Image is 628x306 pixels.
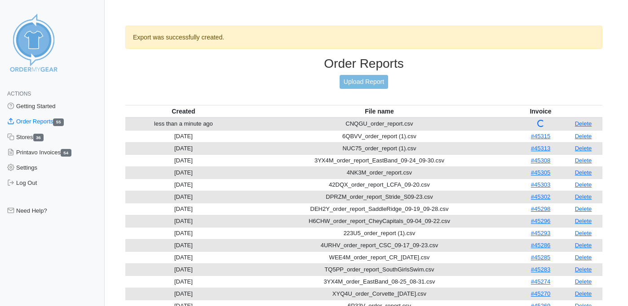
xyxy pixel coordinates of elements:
[125,142,242,154] td: [DATE]
[242,251,517,263] td: WEE4M_order_report_CR_[DATE].csv
[575,266,592,273] a: Delete
[125,203,242,215] td: [DATE]
[53,118,64,126] span: 55
[531,133,550,140] a: #45315
[531,278,550,285] a: #45274
[125,130,242,142] td: [DATE]
[125,215,242,227] td: [DATE]
[242,203,517,215] td: DEH2Y_order_report_SaddleRidge_09-19_09-28.csv
[531,145,550,152] a: #45313
[531,266,550,273] a: #45283
[125,227,242,239] td: [DATE]
[125,105,242,118] th: Created
[575,278,592,285] a: Delete
[125,166,242,179] td: [DATE]
[242,105,517,118] th: File name
[531,169,550,176] a: #45305
[125,251,242,263] td: [DATE]
[242,142,517,154] td: NUC75_order_report (1).csv
[517,105,564,118] th: Invoice
[61,149,71,157] span: 54
[531,254,550,261] a: #45285
[531,230,550,236] a: #45293
[575,181,592,188] a: Delete
[575,133,592,140] a: Delete
[242,263,517,275] td: TQ5PP_order_report_SouthGirlsSwim.csv
[531,157,550,164] a: #45308
[575,290,592,297] a: Delete
[125,263,242,275] td: [DATE]
[33,134,44,141] span: 36
[125,56,602,71] h3: Order Reports
[125,191,242,203] td: [DATE]
[575,120,592,127] a: Delete
[531,218,550,224] a: #45296
[575,218,592,224] a: Delete
[531,205,550,212] a: #45298
[575,242,592,249] a: Delete
[575,205,592,212] a: Delete
[125,288,242,300] td: [DATE]
[531,181,550,188] a: #45303
[575,193,592,200] a: Delete
[242,166,517,179] td: 4NK3M_order_report.csv
[242,179,517,191] td: 42DQX_order_report_LCFA_09-20.csv
[531,290,550,297] a: #45270
[531,242,550,249] a: #45286
[575,145,592,152] a: Delete
[575,230,592,236] a: Delete
[575,254,592,261] a: Delete
[125,154,242,166] td: [DATE]
[242,239,517,251] td: 4URHV_order_report_CSC_09-17_09-23.csv
[125,179,242,191] td: [DATE]
[340,75,388,89] a: Upload Report
[125,275,242,288] td: [DATE]
[125,239,242,251] td: [DATE]
[242,154,517,166] td: 3YX4M_order_report_EastBand_09-24_09-30.csv
[242,227,517,239] td: 223U5_order_report (1).csv
[575,169,592,176] a: Delete
[242,215,517,227] td: H6CHW_order_report_CheyCapitals_09-04_09-22.csv
[242,275,517,288] td: 3YX4M_order_EastBand_08-25_08-31.csv
[242,288,517,300] td: XYQ4U_order_Corvette_[DATE].csv
[242,118,517,131] td: CNQGU_order_report.csv
[125,118,242,131] td: less than a minute ago
[242,130,517,142] td: 6QBVV_order_report (1).csv
[575,157,592,164] a: Delete
[531,193,550,200] a: #45302
[125,26,602,49] div: Export was successfully created.
[242,191,517,203] td: DPRZM_order_report_Stride_S09-23.csv
[7,91,31,97] span: Actions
